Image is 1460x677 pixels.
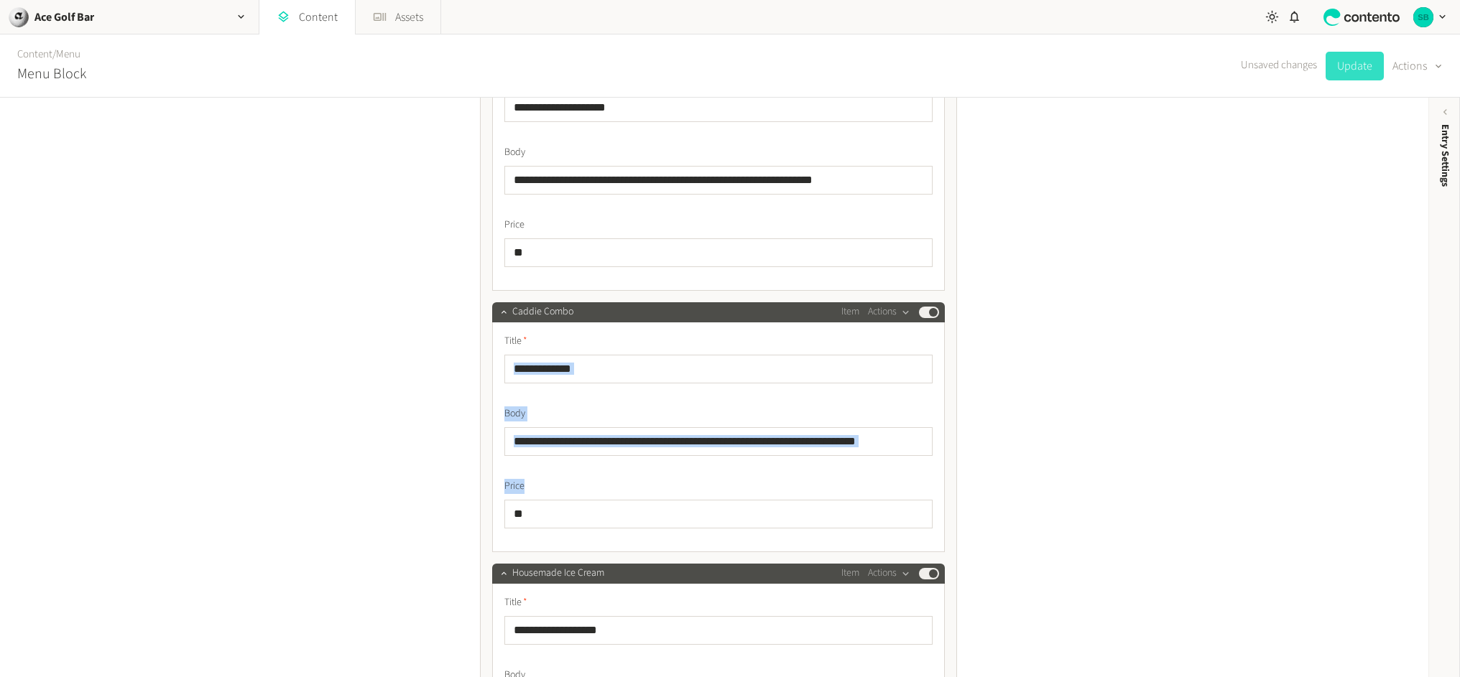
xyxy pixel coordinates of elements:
button: Actions [868,565,910,582]
a: Content [17,47,52,62]
span: Housemade Ice Cream [512,566,604,581]
span: Item [841,566,859,581]
span: Price [504,479,525,494]
img: Sabrina Benoit [1413,7,1433,27]
span: Body [504,406,525,421]
button: Actions [1392,52,1443,80]
img: Ace Golf Bar [9,7,29,27]
span: Title [504,595,527,610]
a: Menu [56,47,80,62]
button: Update [1326,52,1384,80]
button: Actions [868,304,910,321]
span: Body [504,145,525,160]
span: Title [504,334,527,349]
span: Caddie Combo [512,304,573,319]
h2: Menu Block [17,63,86,85]
h2: Ace Golf Bar [34,9,94,26]
span: Item [841,304,859,319]
span: Entry Settings [1438,124,1453,187]
span: Unsaved changes [1241,57,1317,74]
span: / [52,47,56,62]
span: Price [504,218,525,233]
